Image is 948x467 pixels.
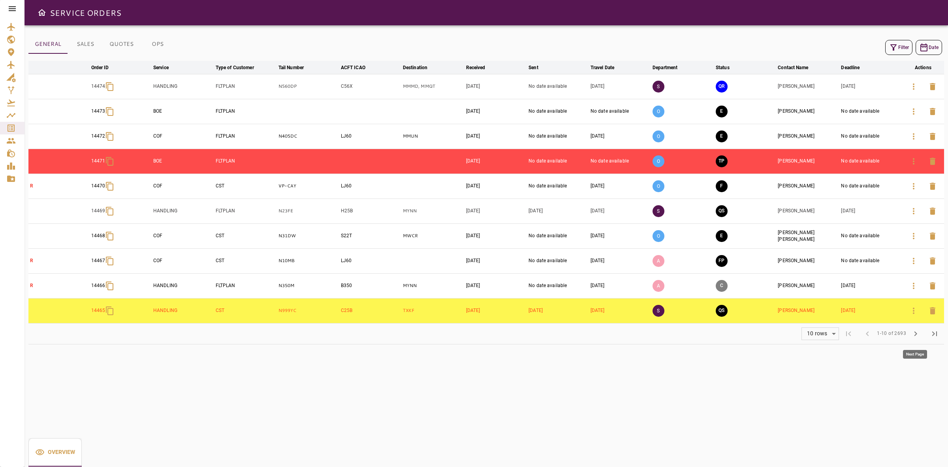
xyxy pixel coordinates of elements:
button: Delete [923,301,942,320]
p: MYNN [403,282,463,289]
span: last_page [930,329,939,338]
td: [PERSON_NAME] [776,199,839,223]
span: Sent [529,63,549,72]
span: chevron_right [911,329,920,338]
button: Open drawer [34,5,50,21]
div: Department [653,63,677,72]
h6: SERVICE ORDERS [50,6,121,19]
span: Contact Name [778,63,818,72]
button: EXECUTION [716,106,728,117]
td: No date available [527,74,589,99]
td: No date available [527,99,589,124]
td: CST [214,174,277,199]
p: O [653,155,664,167]
button: Delete [923,77,942,96]
div: Deadline [841,63,860,72]
td: No date available [839,124,902,149]
button: QUOTE SENT [716,305,728,317]
span: Department [653,63,688,72]
td: [DATE] [589,124,651,149]
p: MMUN [403,133,463,140]
td: [DATE] [589,174,651,199]
p: MWCR [403,233,463,239]
button: SALES [68,35,103,54]
button: QUOTE REQUESTED [716,81,728,93]
div: Sent [529,63,538,72]
td: C25B [339,298,401,323]
div: 10 rows [802,328,839,340]
span: Service [153,63,179,72]
td: LJ60 [339,248,401,273]
span: Last Page [925,324,944,343]
td: FLTPLAN [214,99,277,124]
div: Status [716,63,730,72]
td: [DATE] [839,273,902,298]
button: Details [904,152,923,171]
div: ACFT ICAO [341,63,365,72]
p: N10MB [278,257,338,264]
p: R [30,282,88,289]
td: No date available [839,149,902,174]
td: BOE [152,149,214,174]
td: HANDLING [152,273,214,298]
td: [DATE] [839,74,902,99]
button: EXECUTION [716,130,728,142]
td: [DATE] [839,298,902,323]
span: ACFT ICAO [341,63,376,72]
td: [DATE] [465,248,527,273]
p: R [30,257,88,264]
p: MYNN [403,208,463,214]
p: A [653,280,664,292]
td: FLTPLAN [214,199,277,223]
p: 14471 [91,158,105,164]
td: LJ60 [339,124,401,149]
div: Received [466,63,485,72]
td: [DATE] [527,199,589,223]
td: [DATE] [465,298,527,323]
button: Details [904,301,923,320]
td: [PERSON_NAME] [776,99,839,124]
td: [DATE] [465,124,527,149]
p: N405DC [278,133,338,140]
td: HANDLING [152,199,214,223]
div: Order ID [91,63,109,72]
p: N31DW [278,233,338,239]
td: [DATE] [839,199,902,223]
span: Destination [403,63,438,72]
p: O [653,106,664,117]
p: S [653,205,664,217]
td: [PERSON_NAME] [776,273,839,298]
td: [DATE] [465,223,527,248]
td: [DATE] [589,248,651,273]
td: COF [152,124,214,149]
td: B350 [339,273,401,298]
td: CST [214,298,277,323]
button: QUOTE SENT [716,205,728,217]
td: [DATE] [465,199,527,223]
span: 1-10 of 2693 [877,330,906,338]
p: N350M [278,282,338,289]
span: Deadline [841,63,870,72]
p: 14470 [91,183,105,189]
button: QUOTES [103,35,140,54]
p: O [653,180,664,192]
p: N999YC [278,307,338,314]
button: Delete [923,177,942,196]
span: Status [716,63,740,72]
button: Details [904,177,923,196]
td: No date available [527,223,589,248]
td: BOE [152,99,214,124]
td: [DATE] [589,74,651,99]
button: Details [904,251,923,270]
td: LJ60 [339,174,401,199]
button: Delete [923,276,942,295]
span: Received [466,63,496,72]
td: COF [152,174,214,199]
td: No date available [527,124,589,149]
button: Overview [28,438,82,467]
div: Contact Name [778,63,808,72]
td: [DATE] [589,223,651,248]
button: CANCELED [716,280,728,292]
p: TXKF [403,307,463,314]
td: HANDLING [152,298,214,323]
